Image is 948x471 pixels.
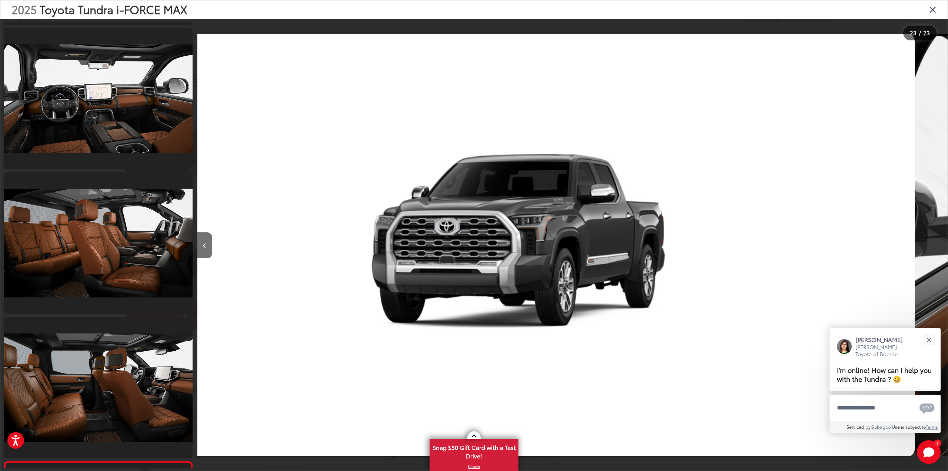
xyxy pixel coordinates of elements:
[921,332,937,348] button: Close
[923,29,930,37] span: 23
[164,33,915,457] div: 2025 Toyota Tundra i-FORCE MAX 1794 Edition i-FORCE MAX 18
[855,335,910,344] p: [PERSON_NAME]
[917,440,941,464] button: Toggle Chat Window
[855,344,910,358] p: [PERSON_NAME] Toyota of Boerne
[910,29,917,37] span: 23
[917,440,941,464] svg: Start Chat
[2,189,194,298] img: 2025 Toyota Tundra i-FORCE MAX 1794 Edition i-FORCE MAX
[837,365,932,384] span: I'm online! How can I help you with the Tundra ? 😀
[892,424,926,430] span: Use is subject to
[917,399,937,416] button: Chat with SMS
[919,402,935,414] svg: Text
[871,424,892,430] a: Gubagoo.
[164,33,915,457] img: 2025 Toyota Tundra i-FORCE MAX 1794 Edition i-FORCE MAX
[829,395,941,421] textarea: Type your message
[430,440,518,462] span: Snag $50 Gift Card with a Test Drive!
[929,4,937,14] i: Close gallery
[11,1,37,17] span: 2025
[829,328,941,433] div: Close[PERSON_NAME][PERSON_NAME] Toyota of BoerneI'm online! How can I help you with the Tundra ? ...
[918,30,922,36] span: /
[40,1,187,17] span: Toyota Tundra i-FORCE MAX
[847,424,871,430] span: Serviced by
[926,424,938,430] a: Terms
[937,441,938,445] span: 1
[2,334,194,442] img: 2025 Toyota Tundra i-FORCE MAX 1794 Edition i-FORCE MAX
[2,44,194,153] img: 2025 Toyota Tundra i-FORCE MAX 1794 Edition i-FORCE MAX
[197,232,212,258] button: Previous image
